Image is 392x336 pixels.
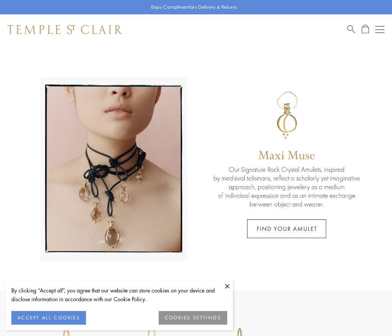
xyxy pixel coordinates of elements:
a: Search [347,25,355,34]
button: Open navigation [375,25,384,34]
img: Temple St. Clair [8,25,122,34]
div: By clicking “Accept all”, you agree that our website can store cookies on your device and disclos... [11,286,227,303]
button: COOKIES SETTINGS [159,311,227,325]
p: Enjoy Complimentary Delivery & Returns [151,3,237,11]
a: Open Shopping Bag [362,25,369,34]
button: ACCEPT ALL COOKIES [11,311,86,325]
